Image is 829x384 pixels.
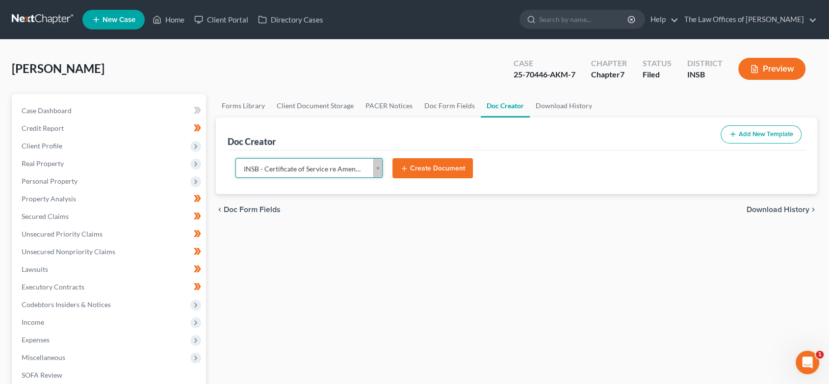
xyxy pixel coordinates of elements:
a: Directory Cases [253,11,328,28]
span: Credit Report [22,124,64,132]
span: New Case [103,16,135,24]
a: Client Portal [189,11,253,28]
div: Filed [643,69,672,80]
span: Unsecured Nonpriority Claims [22,247,115,256]
div: Case [514,58,575,69]
button: Download History chevron_right [747,206,817,214]
span: Miscellaneous [22,353,65,361]
div: Status [643,58,672,69]
span: Property Analysis [22,194,76,203]
a: INSB - Certificate of Service re Amended Sch EF [235,158,383,178]
a: Download History [530,94,598,118]
a: Executory Contracts [14,278,206,296]
span: INSB - Certificate of Service re Amended Sch EF [244,163,362,175]
a: Doc Creator [481,94,530,118]
a: Doc Form Fields [418,94,481,118]
span: 7 [620,70,624,79]
span: Secured Claims [22,212,69,220]
button: Create Document [392,158,473,179]
span: Income [22,318,44,326]
a: Case Dashboard [14,102,206,120]
i: chevron_left [216,206,224,214]
div: Chapter [591,69,627,80]
div: District [687,58,723,69]
a: Client Document Storage [271,94,360,118]
span: Codebtors Insiders & Notices [22,300,111,309]
div: Chapter [591,58,627,69]
span: Lawsuits [22,265,48,273]
a: Unsecured Nonpriority Claims [14,243,206,261]
a: Credit Report [14,120,206,137]
a: SOFA Review [14,366,206,384]
a: Secured Claims [14,208,206,225]
div: INSB [687,69,723,80]
a: Property Analysis [14,190,206,208]
span: Executory Contracts [22,283,84,291]
span: Doc Form Fields [224,206,281,214]
button: Preview [738,58,805,80]
span: [PERSON_NAME] [12,61,104,75]
iframe: Intercom live chat [796,351,819,374]
div: 25-70446-AKM-7 [514,69,575,80]
div: Doc Creator [228,136,276,147]
a: Forms Library [216,94,271,118]
button: chevron_left Doc Form Fields [216,206,281,214]
button: Add New Template [721,125,802,144]
span: Download History [747,206,809,214]
a: Home [148,11,189,28]
input: Search by name... [539,10,629,28]
span: Personal Property [22,177,78,185]
a: The Law Offices of [PERSON_NAME] [679,11,817,28]
span: Real Property [22,159,64,168]
span: Case Dashboard [22,106,72,115]
a: Help [646,11,678,28]
i: chevron_right [809,206,817,214]
span: Client Profile [22,142,62,150]
span: 1 [816,351,824,359]
span: Unsecured Priority Claims [22,230,103,238]
span: SOFA Review [22,371,62,379]
span: Expenses [22,336,50,344]
a: PACER Notices [360,94,418,118]
a: Lawsuits [14,261,206,278]
a: Unsecured Priority Claims [14,225,206,243]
